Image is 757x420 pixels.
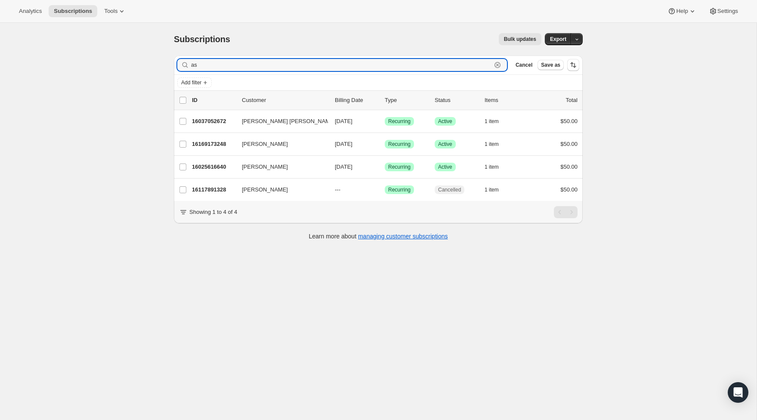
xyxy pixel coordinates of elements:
[485,186,499,193] span: 1 item
[550,36,566,43] span: Export
[438,118,452,125] span: Active
[438,141,452,148] span: Active
[335,186,340,193] span: ---
[512,60,536,70] button: Cancel
[662,5,701,17] button: Help
[242,96,328,105] p: Customer
[504,36,536,43] span: Bulk updates
[99,5,131,17] button: Tools
[335,96,378,105] p: Billing Date
[192,163,235,171] p: 16025616640
[538,60,564,70] button: Save as
[728,382,748,403] div: Open Intercom Messenger
[237,183,323,197] button: [PERSON_NAME]
[19,8,42,15] span: Analytics
[704,5,743,17] button: Settings
[545,33,572,45] button: Export
[309,232,448,241] p: Learn more about
[560,118,578,124] span: $50.00
[192,161,578,173] div: 16025616640[PERSON_NAME][DATE]SuccessRecurringSuccessActive1 item$50.00
[237,137,323,151] button: [PERSON_NAME]
[242,117,335,126] span: [PERSON_NAME] [PERSON_NAME]
[676,8,688,15] span: Help
[192,96,578,105] div: IDCustomerBilling DateTypeStatusItemsTotal
[388,186,411,193] span: Recurring
[242,163,288,171] span: [PERSON_NAME]
[485,138,508,150] button: 1 item
[560,164,578,170] span: $50.00
[181,79,201,86] span: Add filter
[560,186,578,193] span: $50.00
[192,96,235,105] p: ID
[554,206,578,218] nav: Pagination
[237,114,323,128] button: [PERSON_NAME] [PERSON_NAME]
[174,34,230,44] span: Subscriptions
[189,208,237,216] p: Showing 1 to 4 of 4
[242,140,288,148] span: [PERSON_NAME]
[104,8,117,15] span: Tools
[388,141,411,148] span: Recurring
[192,184,578,196] div: 16117891328[PERSON_NAME]---SuccessRecurringCancelled1 item$50.00
[358,233,448,240] a: managing customer subscriptions
[567,59,579,71] button: Sort the results
[717,8,738,15] span: Settings
[49,5,97,17] button: Subscriptions
[54,8,92,15] span: Subscriptions
[485,118,499,125] span: 1 item
[485,115,508,127] button: 1 item
[435,96,478,105] p: Status
[335,164,352,170] span: [DATE]
[335,118,352,124] span: [DATE]
[192,117,235,126] p: 16037052672
[191,59,491,71] input: Filter subscribers
[438,164,452,170] span: Active
[192,115,578,127] div: 16037052672[PERSON_NAME] [PERSON_NAME][DATE]SuccessRecurringSuccessActive1 item$50.00
[485,141,499,148] span: 1 item
[388,118,411,125] span: Recurring
[192,185,235,194] p: 16117891328
[493,61,502,69] button: Clear
[485,161,508,173] button: 1 item
[485,96,528,105] div: Items
[541,62,560,68] span: Save as
[516,62,532,68] span: Cancel
[485,164,499,170] span: 1 item
[560,141,578,147] span: $50.00
[388,164,411,170] span: Recurring
[192,138,578,150] div: 16169173248[PERSON_NAME][DATE]SuccessRecurringSuccessActive1 item$50.00
[566,96,578,105] p: Total
[177,77,212,88] button: Add filter
[14,5,47,17] button: Analytics
[385,96,428,105] div: Type
[335,141,352,147] span: [DATE]
[485,184,508,196] button: 1 item
[237,160,323,174] button: [PERSON_NAME]
[499,33,541,45] button: Bulk updates
[438,186,461,193] span: Cancelled
[192,140,235,148] p: 16169173248
[242,185,288,194] span: [PERSON_NAME]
